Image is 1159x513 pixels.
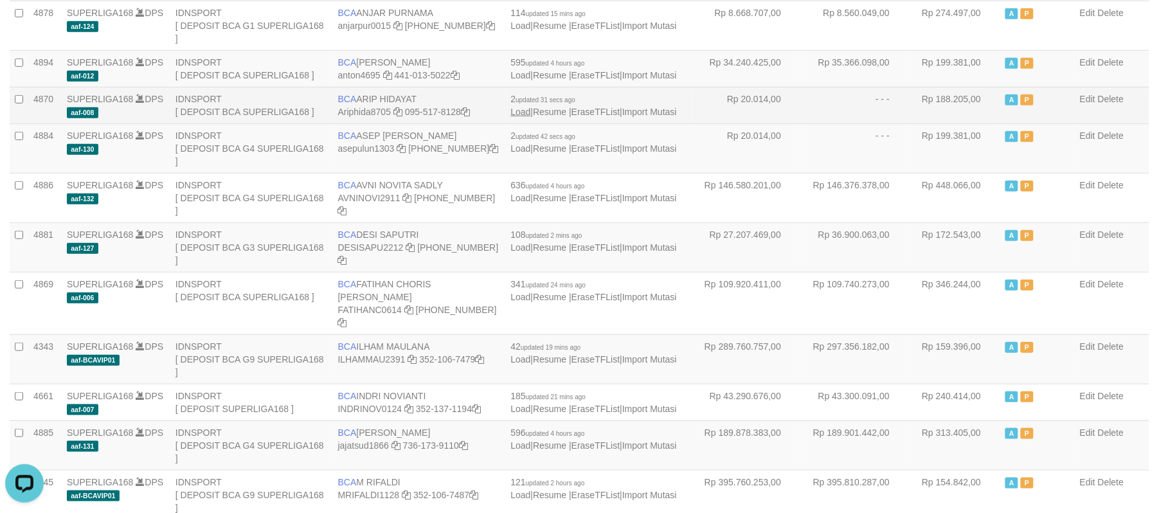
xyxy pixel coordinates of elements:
[62,50,170,87] td: DPS
[1098,57,1124,67] a: Delete
[510,477,676,500] span: | | |
[526,282,586,289] span: updated 24 mins ago
[1098,428,1124,438] a: Delete
[800,334,909,384] td: Rp 297.356.182,00
[510,70,530,80] a: Load
[622,242,677,253] a: Import Mutasi
[28,222,62,272] td: 4881
[338,255,347,265] a: Copy 4062280453 to clipboard
[510,292,530,302] a: Load
[800,173,909,222] td: Rp 146.376.378,00
[67,491,120,501] span: aaf-BCAVIP01
[1021,94,1034,105] span: Paused
[67,355,120,366] span: aaf-BCAVIP01
[510,143,530,154] a: Load
[393,107,402,117] a: Copy Ariphida8705 to clipboard
[533,70,566,80] a: Resume
[571,21,620,31] a: EraseTFList
[510,21,530,31] a: Load
[338,193,400,203] a: AVNINOVI2911
[461,107,470,117] a: Copy 0955178128 to clipboard
[67,107,98,118] span: aaf-008
[622,143,677,154] a: Import Mutasi
[622,354,677,364] a: Import Mutasi
[1098,279,1124,289] a: Delete
[67,428,134,438] a: SUPERLIGA168
[1005,94,1018,105] span: Active
[571,107,620,117] a: EraseTFList
[1021,8,1034,19] span: Paused
[1080,94,1095,104] a: Edit
[28,123,62,173] td: 4884
[333,173,506,222] td: AVNI NOVITA SADLY [PHONE_NUMBER]
[333,384,506,420] td: INDRI NOVIANTI 352-137-1194
[5,5,44,44] button: Open LiveChat chat widget
[510,354,530,364] a: Load
[338,94,357,104] span: BCA
[338,490,400,500] a: MRIFALDI1128
[1021,58,1034,69] span: Paused
[800,384,909,420] td: Rp 43.300.091,00
[800,50,909,87] td: Rp 35.366.098,00
[451,70,460,80] a: Copy 4410135022 to clipboard
[510,107,530,117] a: Load
[510,341,580,352] span: 42
[338,8,357,18] span: BCA
[1005,478,1018,489] span: Active
[526,60,585,67] span: updated 4 hours ago
[1098,130,1124,141] a: Delete
[333,222,506,272] td: DESI SAPUTRI [PHONE_NUMBER]
[1005,342,1018,353] span: Active
[338,230,357,240] span: BCA
[909,222,1000,272] td: Rp 172.543,00
[909,50,1000,87] td: Rp 199.381,00
[1021,342,1034,353] span: Paused
[67,180,134,190] a: SUPERLIGA168
[622,107,677,117] a: Import Mutasi
[571,404,620,414] a: EraseTFList
[28,173,62,222] td: 4886
[170,384,333,420] td: IDNSPORT [ DEPOSIT SUPERLIGA168 ]
[526,393,586,401] span: updated 21 mins ago
[510,230,676,253] span: | | |
[1080,477,1095,487] a: Edit
[800,1,909,50] td: Rp 8.560.049,00
[338,440,389,451] a: jajatsud1866
[67,391,134,401] a: SUPERLIGA168
[800,272,909,334] td: Rp 109.740.273,00
[1021,478,1034,489] span: Paused
[28,1,62,50] td: 4878
[510,57,584,67] span: 595
[1098,230,1124,240] a: Delete
[521,344,580,351] span: updated 19 mins ago
[67,94,134,104] a: SUPERLIGA168
[170,123,333,173] td: IDNSPORT [ DEPOSIT BCA G4 SUPERLIGA168 ]
[28,420,62,470] td: 4885
[533,242,566,253] a: Resume
[622,21,677,31] a: Import Mutasi
[406,242,415,253] a: Copy DESISAPU2212 to clipboard
[909,334,1000,384] td: Rp 159.396,00
[571,292,620,302] a: EraseTFList
[510,391,676,414] span: | | |
[333,50,506,87] td: [PERSON_NAME] 441-013-5022
[333,272,506,334] td: FATIHAN CHORIS [PERSON_NAME] [PHONE_NUMBER]
[800,222,909,272] td: Rp 36.900.063,00
[533,107,566,117] a: Resume
[338,279,357,289] span: BCA
[338,21,391,31] a: anjarpur0015
[67,404,98,415] span: aaf-007
[516,133,575,140] span: updated 42 secs ago
[1005,8,1018,19] span: Active
[510,180,676,203] span: | | |
[338,107,391,117] a: Ariphida8705
[533,21,566,31] a: Resume
[67,71,98,82] span: aaf-012
[1021,230,1034,241] span: Paused
[622,404,677,414] a: Import Mutasi
[510,428,676,451] span: | | |
[397,143,406,154] a: Copy asepulun1303 to clipboard
[67,57,134,67] a: SUPERLIGA168
[1005,230,1018,241] span: Active
[909,123,1000,173] td: Rp 199.381,00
